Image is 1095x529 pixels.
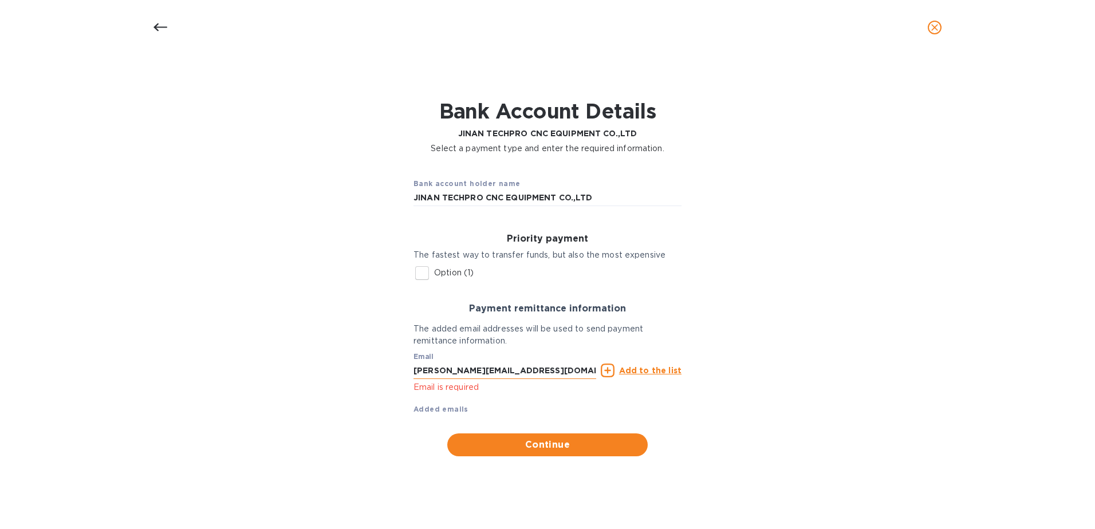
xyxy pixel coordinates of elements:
p: The added email addresses will be used to send payment remittance information. [413,323,682,347]
b: Added emails [413,405,468,413]
p: The fastest way to transfer funds, but also the most expensive [413,249,682,261]
h3: Priority payment [413,234,682,244]
span: Continue [456,438,639,452]
p: Select a payment type and enter the required information. [431,143,664,155]
u: Add to the list [619,366,682,375]
button: Continue [447,433,648,456]
h3: Payment remittance information [413,303,682,314]
input: Enter email [413,362,596,379]
h1: Bank Account Details [431,99,664,123]
p: Email is required [413,381,596,394]
p: Option (1) [434,267,474,279]
b: JINAN TECHPRO CNC EQUIPMENT CO.,LTD [458,129,637,138]
b: Bank account holder name [413,179,521,188]
button: close [921,14,948,41]
label: Email [413,354,434,361]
